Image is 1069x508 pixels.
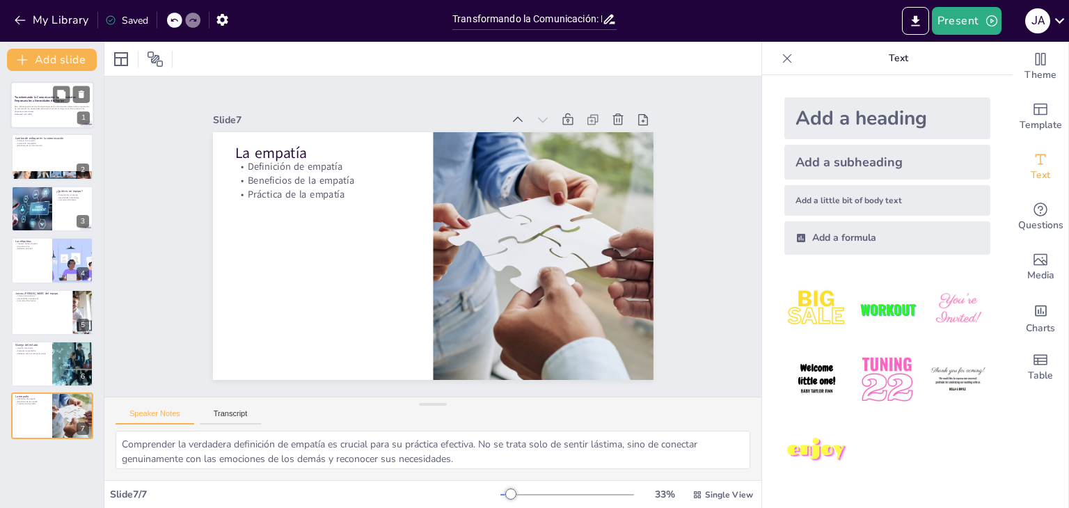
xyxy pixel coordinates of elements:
div: 7 [77,422,89,435]
span: Position [147,51,164,68]
div: 6 [11,341,93,387]
p: Cambio de enfoque en la comunicación [15,136,89,140]
button: My Library [10,9,95,31]
p: Beneficios de la comunicación [15,144,89,147]
img: 3.jpeg [926,277,990,342]
img: 6.jpeg [926,347,990,412]
button: Transcript [200,409,262,424]
div: Add charts and graphs [1013,292,1068,342]
p: Cambio de mentalidad [15,141,89,144]
div: 4 [77,267,89,280]
p: Práctica de la empatía [235,187,411,201]
div: Add text boxes [1013,142,1068,192]
img: 4.jpeg [784,347,849,412]
strong: Transformando la Comunicación: De Necesidades Empresariales a Necesidades del Equipo [15,95,76,103]
img: 5.jpeg [855,347,919,412]
div: Get real-time input from your audience [1013,192,1068,242]
p: Reflexión sobre el comportamiento [15,352,48,355]
p: Diversidad en el equipo [56,193,89,196]
button: Duplicate Slide [53,86,70,102]
span: Charts [1026,321,1055,336]
p: Críticas constructivas [15,294,69,297]
p: Comunicación efectiva [15,299,69,302]
button: Add slide [7,49,97,71]
p: Expresión responsable [15,349,48,352]
div: Add images, graphics, shapes or video [1013,242,1068,292]
p: Escucha activa [15,245,48,248]
p: ¿Quién es mi equipo? [56,189,89,193]
p: Enfoque en el equipo [15,139,89,142]
div: 7 [11,392,93,438]
input: Insert title [452,9,602,29]
div: Add a formula [784,221,990,255]
div: 1 [10,81,94,129]
p: Comunicación abierta [56,199,89,202]
span: Questions [1018,218,1063,233]
div: 2 [11,134,93,180]
button: Delete Slide [73,86,90,102]
button: J A [1025,7,1050,35]
p: Generated with [URL] [15,113,90,116]
p: Necesidades insatisfechas [15,297,69,300]
p: Este módulo explora el cambio de enfoque en la comunicación, destacando la importancia de compren... [15,105,90,113]
div: Add a heading [784,97,990,139]
img: 7.jpeg [784,418,849,483]
button: Present [932,7,1001,35]
p: Las etiquetas [15,239,48,244]
div: Layout [110,48,132,70]
p: Impacto de las etiquetas [15,243,48,246]
p: Manejo del enfado [15,343,48,347]
img: 2.jpeg [855,277,919,342]
span: Theme [1024,68,1056,83]
p: Práctica de la empatía [15,403,48,406]
p: La empatía [15,395,48,399]
p: Definición de empatía [15,398,48,401]
div: Add ready made slides [1013,92,1068,142]
span: Template [1020,118,1062,133]
span: Media [1027,268,1054,283]
div: 1 [77,112,90,125]
span: Text [1031,168,1050,183]
span: Single View [705,489,753,500]
textarea: Comprender la verdadera definición de empatía es crucial para su práctica efectiva. No se trata s... [116,431,750,469]
div: 2 [77,164,89,176]
div: 4 [11,237,93,283]
p: Definición de empatía [235,160,411,174]
div: Add a table [1013,342,1068,392]
button: Speaker Notes [116,409,194,424]
div: 3 [11,186,93,232]
div: Saved [105,14,148,27]
img: 1.jpeg [784,277,849,342]
p: Text [798,42,999,75]
button: Export to PowerPoint [902,7,929,35]
span: Table [1028,368,1053,383]
p: Necesidades individuales [56,196,89,199]
div: Slide 7 [213,113,503,127]
p: Beneficios de la empatía [235,174,411,188]
p: Beneficios de la empatía [15,400,48,403]
div: Change the overall theme [1013,42,1068,92]
div: Add a little bit of body text [784,185,990,216]
div: 6 [77,370,89,383]
div: Slide 7 / 7 [110,488,500,501]
div: 3 [77,215,89,228]
p: La empatía [235,143,411,164]
div: 5 [11,289,93,335]
div: J A [1025,8,1050,33]
div: 5 [77,319,89,331]
p: Gestión emocional [15,347,48,350]
div: Add a subheading [784,145,990,180]
p: Reflexión personal [15,248,48,251]
div: 33 % [648,488,681,501]
p: Juicios [PERSON_NAME] del equipo [15,291,69,295]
